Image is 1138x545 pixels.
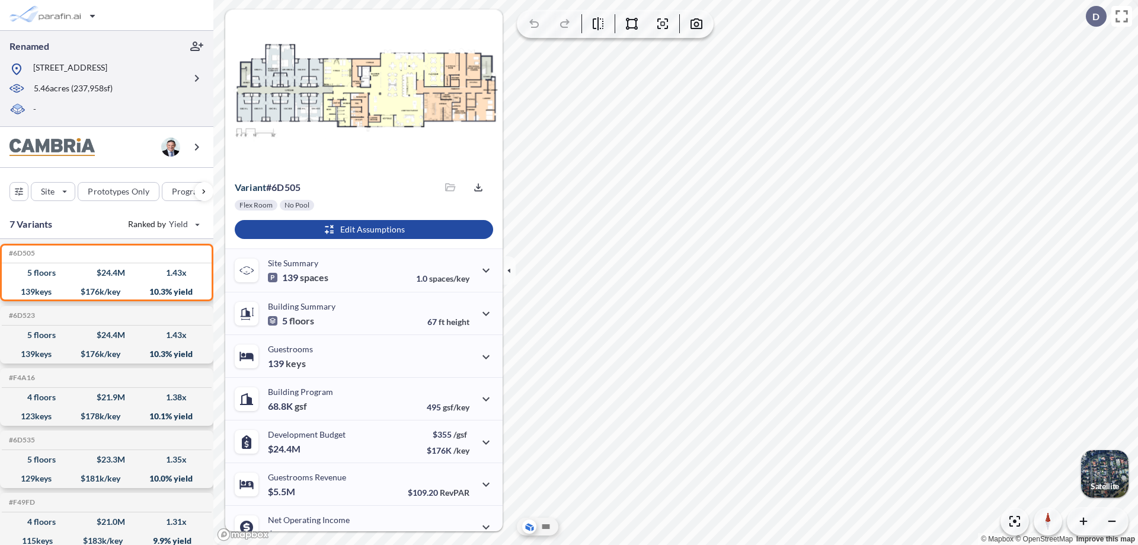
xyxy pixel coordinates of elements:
p: Edit Assumptions [340,224,405,235]
span: Yield [169,218,188,230]
span: floors [289,315,314,327]
span: RevPAR [440,487,469,498]
p: Flex Room [239,200,273,210]
p: Guestrooms [268,344,313,354]
p: 5.46 acres ( 237,958 sf) [34,82,113,95]
p: # 6d505 [235,181,301,193]
span: spaces [300,272,328,283]
h5: Click to copy the code [7,374,35,382]
p: Renamed [9,40,49,53]
p: 139 [268,358,306,369]
button: Edit Assumptions [235,220,493,239]
p: Site [41,186,55,197]
p: 45.0% [419,530,469,540]
img: BrandImage [9,138,95,157]
p: 67 [427,317,469,327]
h5: Click to copy the code [7,436,35,444]
h5: Click to copy the code [7,498,35,506]
a: Mapbox homepage [217,528,269,541]
a: Improve this map [1076,535,1135,543]
button: Site Plan [539,519,553,534]
p: D [1092,11,1099,22]
span: keys [286,358,306,369]
img: user logo [161,138,180,157]
p: $355 [427,429,469,439]
p: 7 Variants [9,217,53,231]
span: Variant [235,181,266,193]
p: Program [172,186,205,197]
p: 139 [268,272,328,283]
button: Prototypes Only [78,182,159,201]
p: Satellite [1091,482,1119,491]
p: Net Operating Income [268,515,350,525]
p: 495 [427,402,469,412]
span: height [446,317,469,327]
h5: Click to copy the code [7,311,35,320]
a: Mapbox [981,535,1014,543]
p: Building Program [268,387,333,397]
p: $176K [427,445,469,455]
span: /key [453,445,469,455]
span: ft [439,317,445,327]
button: Program [162,182,226,201]
span: /gsf [453,429,467,439]
p: Building Summary [268,301,335,311]
p: - [33,103,36,117]
p: Guestrooms Revenue [268,472,346,482]
a: OpenStreetMap [1015,535,1073,543]
span: margin [443,530,469,540]
p: $2.5M [268,528,297,540]
p: Site Summary [268,258,318,268]
span: gsf [295,400,307,412]
p: [STREET_ADDRESS] [33,62,107,77]
span: gsf/key [443,402,469,412]
p: $24.4M [268,443,302,455]
p: 1.0 [416,273,469,283]
p: No Pool [284,200,309,210]
p: 5 [268,315,314,327]
button: Ranked by Yield [119,215,207,234]
p: 68.8K [268,400,307,412]
img: Switcher Image [1081,450,1129,498]
p: Development Budget [268,429,346,439]
p: Prototypes Only [88,186,149,197]
button: Aerial View [522,519,536,534]
button: Switcher ImageSatellite [1081,450,1129,498]
span: spaces/key [429,273,469,283]
h5: Click to copy the code [7,249,35,257]
p: $5.5M [268,486,297,498]
button: Site [31,182,75,201]
p: $109.20 [408,487,469,498]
